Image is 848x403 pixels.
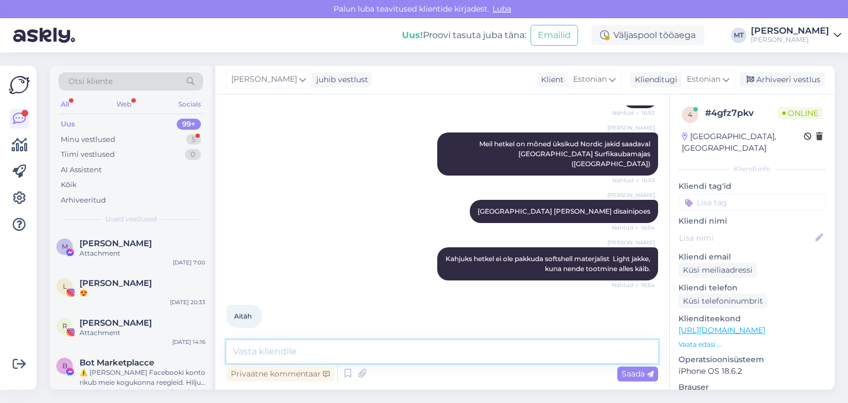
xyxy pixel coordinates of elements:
[172,338,205,346] div: [DATE] 14:16
[679,354,826,365] p: Operatsioonisüsteem
[79,248,205,258] div: Attachment
[679,313,826,325] p: Klienditeekond
[230,328,271,337] span: 17:00
[446,254,652,273] span: Kahjuks hetkel ei ole pakkuda softshell materjalist Light jakke, kuna nende tootmine alles käib.
[79,318,152,328] span: Robin Hunt
[173,258,205,267] div: [DATE] 7:00
[177,119,201,130] div: 99+
[622,369,654,379] span: Saada
[61,134,115,145] div: Minu vestlused
[479,140,652,168] span: Meil hetkel on mõned üksikud Nordic jakid saadaval [GEOGRAPHIC_DATA] Surfikaubamajas ([GEOGRAPHIC...
[61,149,115,160] div: Tiimi vestlused
[59,97,71,112] div: All
[531,25,578,46] button: Emailid
[630,74,677,86] div: Klienditugi
[402,29,526,42] div: Proovi tasuta juba täna:
[778,107,823,119] span: Online
[612,176,655,184] span: Nähtud ✓ 16:53
[682,131,804,154] div: [GEOGRAPHIC_DATA], [GEOGRAPHIC_DATA]
[731,28,746,43] div: MT
[62,242,68,251] span: M
[679,215,826,227] p: Kliendi nimi
[176,97,203,112] div: Socials
[679,282,826,294] p: Kliendi telefon
[679,164,826,174] div: Kliendi info
[687,73,720,86] span: Estonian
[61,119,75,130] div: Uus
[61,165,102,176] div: AI Assistent
[62,322,67,330] span: R
[612,281,655,289] span: Nähtud ✓ 16:54
[226,367,334,381] div: Privaatne kommentaar
[79,358,154,368] span: Bot Marketplacce
[63,282,67,290] span: L
[688,110,692,119] span: 4
[186,134,201,145] div: 5
[751,35,829,44] div: [PERSON_NAME]
[705,107,778,120] div: # 4gfz7pkv
[79,328,205,338] div: Attachment
[679,263,757,278] div: Küsi meiliaadressi
[185,149,201,160] div: 0
[9,75,30,96] img: Askly Logo
[478,207,650,215] span: [GEOGRAPHIC_DATA] [PERSON_NAME] disainipoes
[679,181,826,192] p: Kliendi tag'id
[607,191,655,199] span: [PERSON_NAME]
[489,4,515,14] span: Luba
[61,195,106,206] div: Arhiveeritud
[612,109,655,117] span: Nähtud ✓ 16:53
[62,362,67,370] span: B
[79,288,205,298] div: 😍
[679,340,826,349] p: Vaata edasi ...
[61,179,77,190] div: Kõik
[234,312,252,320] span: Aitäh
[679,294,767,309] div: Küsi telefoninumbrit
[679,194,826,211] input: Lisa tag
[591,25,704,45] div: Väljaspool tööaega
[105,214,157,224] span: Uued vestlused
[402,30,423,40] b: Uus!
[751,26,829,35] div: [PERSON_NAME]
[114,97,134,112] div: Web
[312,74,368,86] div: juhib vestlust
[573,73,607,86] span: Estonian
[170,298,205,306] div: [DATE] 20:33
[607,238,655,247] span: [PERSON_NAME]
[537,74,564,86] div: Klient
[612,224,655,232] span: Nähtud ✓ 16:54
[679,365,826,377] p: iPhone OS 18.6.2
[740,72,825,87] div: Arhiveeri vestlus
[79,278,152,288] span: Leele Lahi
[79,238,152,248] span: Mari-Liis Treimut
[679,381,826,393] p: Brauser
[79,368,205,388] div: ⚠️ [PERSON_NAME] Facebooki konto rikub meie kogukonna reegleid. Hiljuti on meie süsteem saanud ka...
[751,26,841,44] a: [PERSON_NAME][PERSON_NAME]
[679,232,813,244] input: Lisa nimi
[679,325,765,335] a: [URL][DOMAIN_NAME]
[679,251,826,263] p: Kliendi email
[231,73,297,86] span: [PERSON_NAME]
[171,388,205,396] div: [DATE] 20:31
[68,76,113,87] span: Otsi kliente
[607,124,655,132] span: [PERSON_NAME]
